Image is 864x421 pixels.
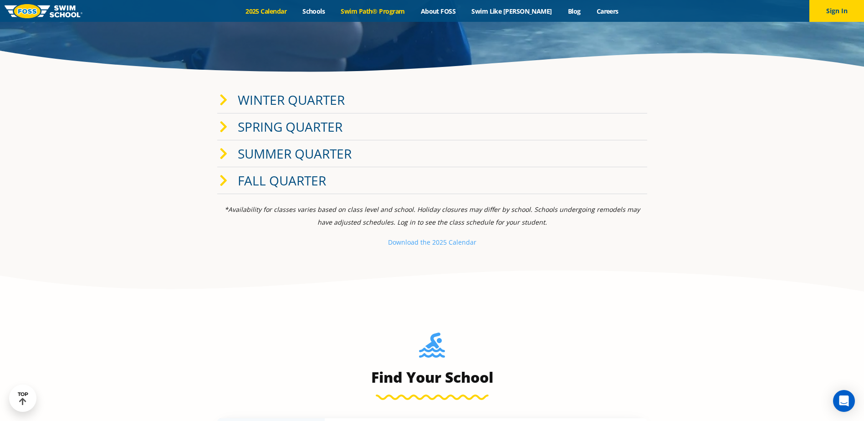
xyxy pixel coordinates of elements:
[295,7,333,15] a: Schools
[560,7,588,15] a: Blog
[833,390,855,412] div: Open Intercom Messenger
[238,7,295,15] a: 2025 Calendar
[217,368,647,386] h3: Find Your School
[464,7,560,15] a: Swim Like [PERSON_NAME]
[18,391,28,406] div: TOP
[5,4,82,18] img: FOSS Swim School Logo
[427,238,476,246] small: e 2025 Calendar
[238,118,343,135] a: Spring Quarter
[238,145,352,162] a: Summer Quarter
[388,238,476,246] a: Download the 2025 Calendar
[238,91,345,108] a: Winter Quarter
[238,172,326,189] a: Fall Quarter
[588,7,626,15] a: Careers
[419,333,445,364] img: Foss-Location-Swimming-Pool-Person.svg
[225,205,640,226] i: *Availability for classes varies based on class level and school. Holiday closures may differ by ...
[388,238,427,246] small: Download th
[413,7,464,15] a: About FOSS
[333,7,413,15] a: Swim Path® Program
